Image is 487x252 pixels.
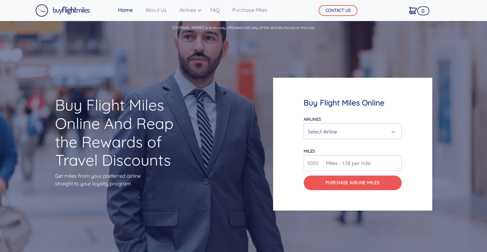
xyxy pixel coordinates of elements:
img: Buy Flight Miles Logo [35,4,90,17]
a: About Us [143,4,169,16]
a: Home [116,4,135,16]
a: Airlines [177,4,200,16]
button: CONTACT US [319,5,357,16]
a: Purchase Miles [230,4,270,16]
span: Miles - 1.5¢ per mile [323,159,371,167]
label: miles [304,148,315,154]
button: Select Airline [304,123,402,139]
h4: Buy Flight Miles Online [304,98,402,107]
p: Get miles from your preferred airline straight to your loyalty program [55,172,189,187]
label: Airlines [304,117,321,122]
div: Select Airline [308,126,394,138]
a: Buy Flight Miles Logo [35,3,90,18]
h1: Buy Flight Miles Online And Reap the Rewards of Travel Discounts [55,96,189,169]
a: FAQ [208,4,222,16]
a: 0 [406,4,420,17]
button: Purchase Airline Miles [304,176,402,190]
img: Cart [409,7,417,14]
span: 0 [417,6,429,15]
